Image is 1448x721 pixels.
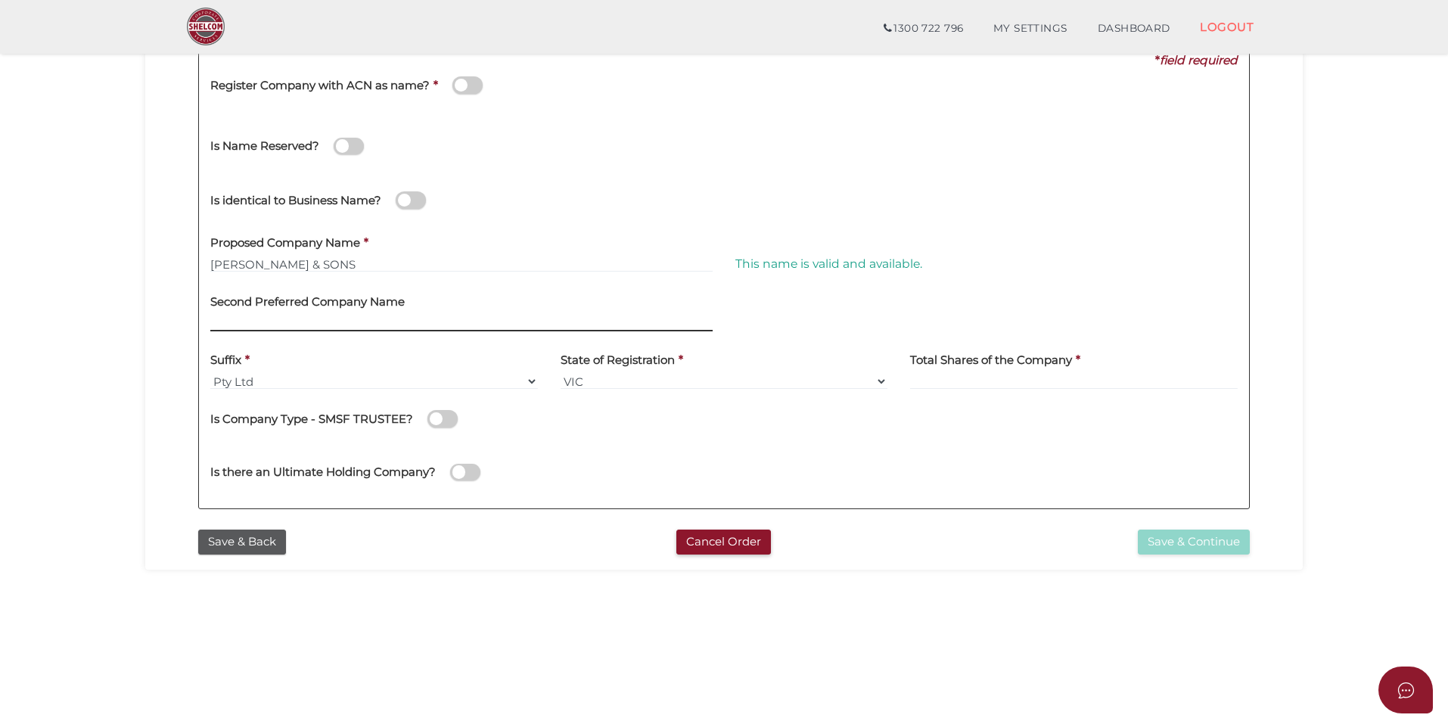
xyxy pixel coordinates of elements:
[210,140,319,153] h4: Is Name Reserved?
[210,466,436,479] h4: Is there an Ultimate Holding Company?
[868,14,978,44] a: 1300 722 796
[978,14,1083,44] a: MY SETTINGS
[1378,667,1433,713] button: Open asap
[210,413,413,426] h4: Is Company Type - SMSF TRUSTEE?
[676,530,771,555] button: Cancel Order
[910,354,1072,367] h4: Total Shares of the Company
[210,296,405,309] h4: Second Preferred Company Name
[210,237,360,250] h4: Proposed Company Name
[561,354,675,367] h4: State of Registration
[1083,14,1185,44] a: DASHBOARD
[1185,11,1269,42] a: LOGOUT
[210,194,381,207] h4: Is identical to Business Name?
[210,79,430,92] h4: Register Company with ACN as name?
[735,256,922,271] span: This name is valid and available.
[1160,53,1238,67] i: field required
[1138,530,1250,555] button: Save & Continue
[198,530,286,555] button: Save & Back
[210,354,241,367] h4: Suffix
